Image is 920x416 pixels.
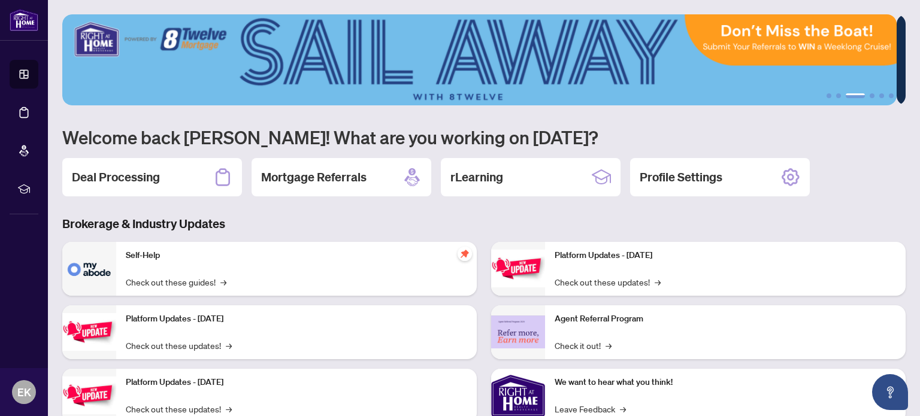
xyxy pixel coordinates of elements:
p: Platform Updates - [DATE] [126,312,467,326]
h2: Profile Settings [640,169,722,186]
button: 3 [846,93,865,98]
span: → [655,275,661,289]
span: EK [17,384,31,400]
span: → [226,402,232,415]
img: Slide 2 [62,14,897,105]
p: Platform Updates - [DATE] [555,249,896,262]
button: 1 [827,93,831,98]
button: 6 [889,93,894,98]
h3: Brokerage & Industry Updates [62,215,906,232]
img: Self-Help [62,242,116,296]
a: Check out these guides!→ [126,275,226,289]
span: → [226,339,232,352]
p: Self-Help [126,249,467,262]
button: Open asap [872,374,908,410]
h2: Mortgage Referrals [261,169,367,186]
span: → [220,275,226,289]
span: pushpin [458,247,472,261]
p: Platform Updates - [DATE] [126,376,467,389]
a: Leave Feedback→ [555,402,626,415]
img: Platform Updates - September 16, 2025 [62,313,116,351]
button: 5 [879,93,884,98]
h2: Deal Processing [72,169,160,186]
a: Check out these updates!→ [555,275,661,289]
button: 4 [870,93,874,98]
a: Check it out!→ [555,339,612,352]
h2: rLearning [450,169,503,186]
span: → [606,339,612,352]
span: → [620,402,626,415]
p: Agent Referral Program [555,312,896,326]
img: Platform Updates - June 23, 2025 [491,250,545,287]
button: 2 [836,93,841,98]
p: We want to hear what you think! [555,376,896,389]
a: Check out these updates!→ [126,339,232,352]
img: Agent Referral Program [491,315,545,348]
img: logo [10,9,38,31]
a: Check out these updates!→ [126,402,232,415]
img: Platform Updates - July 21, 2025 [62,376,116,414]
h1: Welcome back [PERSON_NAME]! What are you working on [DATE]? [62,126,906,148]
